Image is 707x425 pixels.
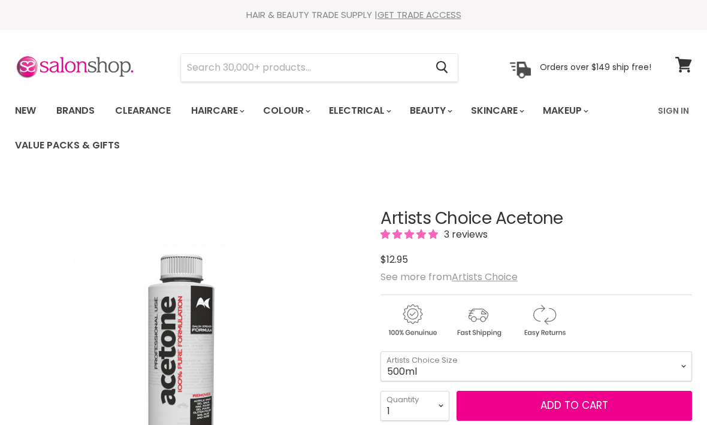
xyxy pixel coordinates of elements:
a: New [6,98,45,123]
a: Makeup [534,98,596,123]
input: Search [181,54,426,81]
p: Orders over $149 ship free! [540,62,651,72]
span: 3 reviews [440,227,488,241]
span: Add to cart [540,398,608,412]
img: genuine.gif [380,302,444,339]
img: shipping.gif [446,302,510,339]
h1: Artists Choice Acetone [380,210,692,228]
span: $12.95 [380,253,408,266]
a: Beauty [401,98,460,123]
a: Brands [47,98,104,123]
a: Clearance [106,98,180,123]
button: Search [426,54,458,81]
a: Electrical [320,98,398,123]
a: Colour [254,98,318,123]
ul: Main menu [6,93,651,163]
a: Artists Choice [452,270,518,284]
a: Value Packs & Gifts [6,133,129,158]
a: Skincare [462,98,531,123]
a: Haircare [182,98,252,123]
button: Add to cart [457,391,692,421]
a: GET TRADE ACCESS [377,8,461,21]
span: 5.00 stars [380,227,440,241]
select: Quantity [380,391,449,421]
a: Sign In [651,98,696,123]
img: returns.gif [512,302,576,339]
span: See more from [380,270,518,284]
form: Product [180,53,458,82]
